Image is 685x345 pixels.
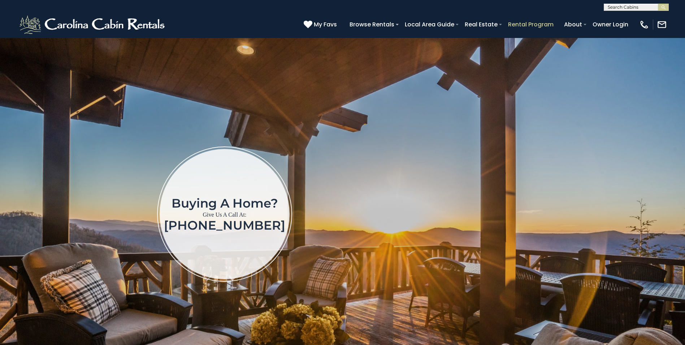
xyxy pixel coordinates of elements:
img: phone-regular-white.png [639,20,649,30]
a: Owner Login [589,18,632,31]
a: [PHONE_NUMBER] [164,218,285,233]
span: My Favs [314,20,337,29]
a: Local Area Guide [401,18,458,31]
a: Real Estate [461,18,501,31]
a: About [560,18,586,31]
a: My Favs [304,20,339,29]
img: White-1-2.png [18,14,168,35]
img: mail-regular-white.png [657,20,667,30]
a: Rental Program [504,18,557,31]
h1: Buying a home? [164,197,285,210]
p: Give Us A Call At: [164,210,285,220]
a: Browse Rentals [346,18,398,31]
